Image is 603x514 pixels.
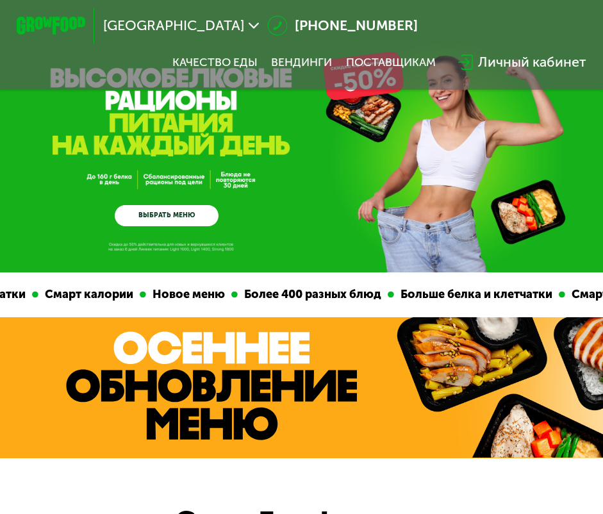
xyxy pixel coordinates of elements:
a: ВЫБРАТЬ МЕНЮ [115,205,219,226]
div: Смарт калории [17,286,119,304]
a: Качество еды [172,56,258,70]
div: Более 400 разных блюд [217,286,367,304]
div: Больше белка и клетчатки [373,286,538,304]
div: поставщикам [346,56,436,70]
a: Вендинги [271,56,332,70]
div: Личный кабинет [478,52,586,72]
span: [GEOGRAPHIC_DATA] [103,19,244,33]
a: [PHONE_NUMBER] [267,15,418,36]
div: Новое меню [125,286,210,304]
